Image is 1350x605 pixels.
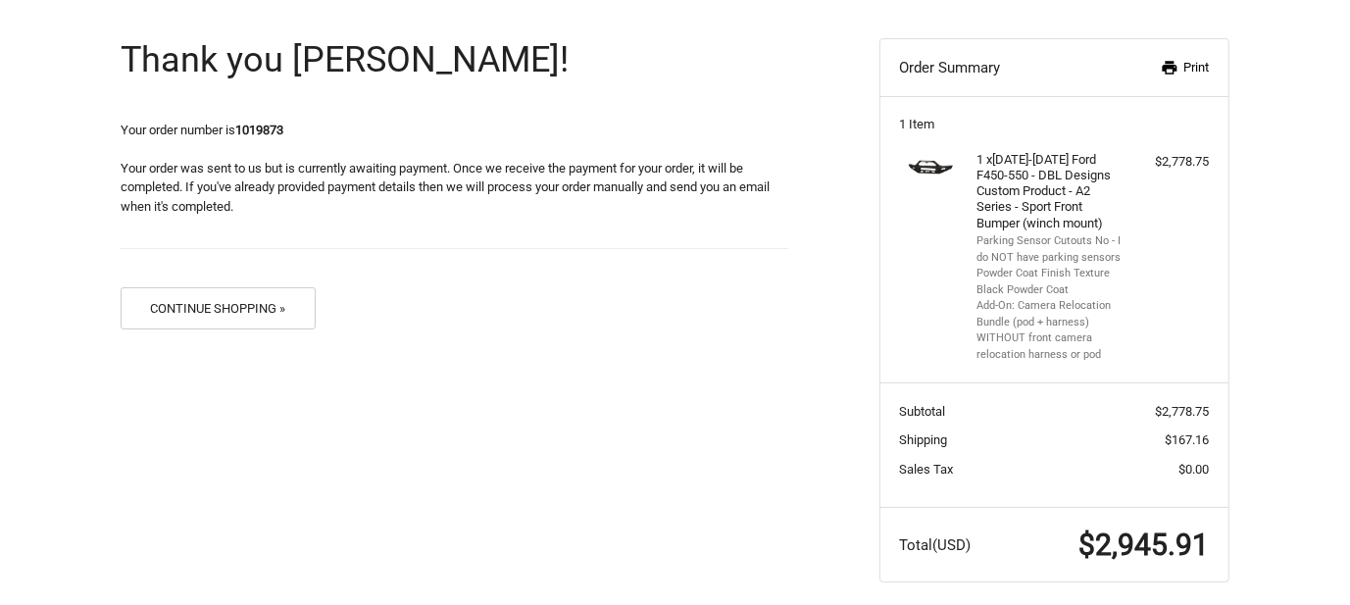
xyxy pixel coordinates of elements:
[900,58,1109,77] h3: Order Summary
[977,233,1127,266] li: Parking Sensor Cutouts No - I do NOT have parking sensors
[1179,462,1210,477] span: $0.00
[121,287,316,329] button: Continue Shopping »
[121,123,283,137] span: Your order number is
[1079,528,1210,562] span: $2,945.91
[900,462,954,477] span: Sales Tax
[977,266,1127,298] li: Powder Coat Finish Texture Black Powder Coat
[121,38,788,82] h1: Thank you [PERSON_NAME]!
[121,161,770,214] span: Your order was sent to us but is currently awaiting payment. Once we receive the payment for your...
[235,123,283,137] strong: 1019873
[1108,58,1209,77] a: Print
[1132,152,1210,172] div: $2,778.75
[900,404,946,419] span: Subtotal
[977,298,1127,363] li: Add-On: Camera Relocation Bundle (pod + harness) WITHOUT front camera relocation harness or pod
[1166,432,1210,447] span: $167.16
[900,536,972,554] span: Total (USD)
[977,152,1127,231] h4: 1 x [DATE]-[DATE] Ford F450-550 - DBL Designs Custom Product - A2 Series - Sport Front Bumper (wi...
[1156,404,1210,419] span: $2,778.75
[900,117,1210,132] h3: 1 Item
[900,432,948,447] span: Shipping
